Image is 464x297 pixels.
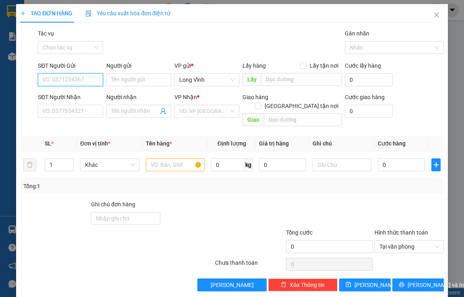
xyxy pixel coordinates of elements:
[174,61,239,70] div: VP gửi
[20,10,72,17] span: TẠO ĐƠN HÀNG
[244,158,253,171] span: kg
[38,93,103,102] div: SĐT Người Nhận
[264,113,342,126] input: Dọc đường
[214,258,285,272] div: Chưa thanh toán
[23,182,180,191] div: Tổng: 1
[64,4,110,11] strong: ĐỒNG PHƯỚC
[106,93,171,102] div: Người nhận
[23,158,36,171] button: delete
[3,5,39,40] img: logo
[286,229,313,236] span: Tổng cước
[313,158,372,171] input: Ghi Chú
[354,280,398,289] span: [PERSON_NAME]
[345,105,393,118] input: Cước giao hàng
[375,229,428,236] label: Hình thức thanh toán
[174,94,197,100] span: VP Nhận
[261,73,342,86] input: Dọc đường
[242,113,264,126] span: Giao
[160,108,166,114] span: user-add
[242,73,261,86] span: Lấy
[431,158,440,171] button: plus
[345,94,385,100] label: Cước giao hàng
[242,62,266,69] span: Lấy hàng
[346,282,351,288] span: save
[345,30,369,37] label: Gán nhãn
[85,10,170,17] span: Yêu cầu xuất hóa đơn điện tử
[307,61,342,70] span: Lấy tận nơi
[45,140,51,147] span: SL
[40,51,84,57] span: VPLV1410250003
[22,44,99,50] span: -----------------------------------------
[18,58,49,63] span: 09:26:25 [DATE]
[379,241,439,253] span: Tại văn phòng
[85,159,135,171] span: Khác
[20,10,26,16] span: plus
[64,36,99,41] span: Hotline: 19001152
[268,278,338,291] button: deleteXóa Thông tin
[146,140,172,147] span: Tên hàng
[91,212,160,225] input: Ghi chú đơn hàng
[2,52,84,57] span: [PERSON_NAME]:
[432,162,440,168] span: plus
[392,278,444,291] button: printer[PERSON_NAME] và In
[259,140,289,147] span: Giá trị hàng
[345,62,381,69] label: Cước lấy hàng
[425,4,448,27] button: Close
[146,158,205,171] input: VD: Bàn, Ghế
[290,280,325,289] span: Xóa Thông tin
[211,280,254,289] span: [PERSON_NAME]
[106,61,171,70] div: Người gửi
[259,158,306,171] input: 0
[38,30,54,37] label: Tác vụ
[399,282,404,288] span: printer
[38,61,103,70] div: SĐT Người Gửi
[378,140,406,147] span: Cước hàng
[339,278,391,291] button: save[PERSON_NAME]
[217,140,246,147] span: Định lượng
[309,136,375,152] th: Ghi chú
[408,280,464,289] span: [PERSON_NAME] và In
[242,94,268,100] span: Giao hàng
[91,201,135,208] label: Ghi chú đơn hàng
[281,282,286,288] span: delete
[80,140,110,147] span: Đơn vị tính
[179,74,234,86] span: Long Vĩnh
[64,24,111,34] span: 01 Võ Văn Truyện, KP.1, Phường 2
[64,13,108,23] span: Bến xe [GEOGRAPHIC_DATA]
[85,10,92,17] img: icon
[345,73,393,86] input: Cước lấy hàng
[197,278,267,291] button: [PERSON_NAME]
[261,102,342,110] span: [GEOGRAPHIC_DATA] tận nơi
[2,58,49,63] span: In ngày:
[433,12,440,18] span: close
